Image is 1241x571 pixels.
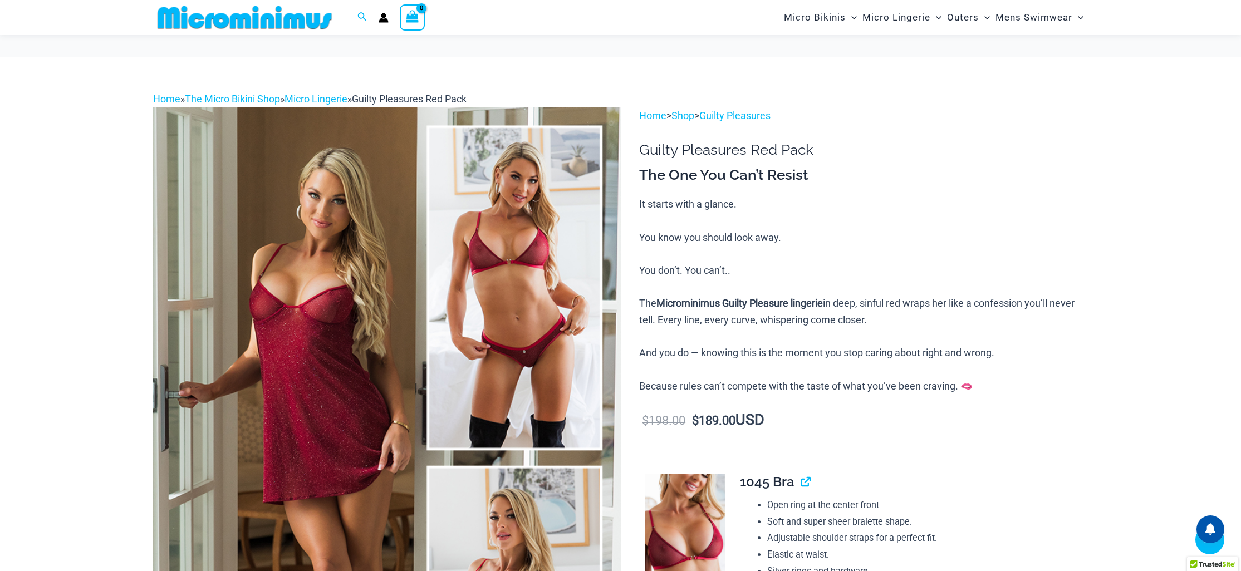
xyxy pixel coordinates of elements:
span: Menu Toggle [1072,3,1083,32]
li: Soft and super sheer bralette shape. [767,514,1079,530]
a: The Micro Bikini Shop [185,93,280,105]
a: Micro Lingerie [285,93,347,105]
span: » » » [153,93,467,105]
li: Open ring at the center front [767,497,1079,514]
a: Home [639,110,666,121]
p: > > [639,107,1088,124]
nav: Site Navigation [779,2,1088,33]
a: View Shopping Cart, empty [400,4,425,30]
span: Micro Lingerie [862,3,930,32]
a: Guilty Pleasures [699,110,771,121]
a: Home [153,93,180,105]
b: Microminimus Guilty Pleasure lingerie [656,297,823,309]
span: 1045 Bra [740,474,794,490]
p: It starts with a glance. You know you should look away. You don’t. You can’t.. The in deep, sinfu... [639,196,1088,394]
span: Menu Toggle [979,3,990,32]
span: Micro Bikinis [784,3,846,32]
span: Guilty Pleasures Red Pack [352,93,467,105]
a: Micro LingerieMenu ToggleMenu Toggle [860,3,944,32]
span: $ [642,414,649,427]
a: Account icon link [379,13,389,23]
li: Adjustable shoulder straps for a perfect fit. [767,530,1079,547]
span: Menu Toggle [846,3,857,32]
a: Shop [671,110,694,121]
bdi: 198.00 [642,414,685,427]
img: MM SHOP LOGO FLAT [153,5,336,30]
span: $ [692,414,699,427]
span: Outers [947,3,979,32]
p: USD [639,412,1088,429]
span: Mens Swimwear [995,3,1072,32]
h1: Guilty Pleasures Red Pack [639,141,1088,159]
a: Mens SwimwearMenu ToggleMenu Toggle [993,3,1086,32]
li: Elastic at waist. [767,547,1079,563]
a: Search icon link [357,11,367,24]
a: Micro BikinisMenu ToggleMenu Toggle [781,3,860,32]
h3: The One You Can’t Resist [639,166,1088,185]
span: Menu Toggle [930,3,941,32]
a: OutersMenu ToggleMenu Toggle [944,3,993,32]
bdi: 189.00 [692,414,735,427]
